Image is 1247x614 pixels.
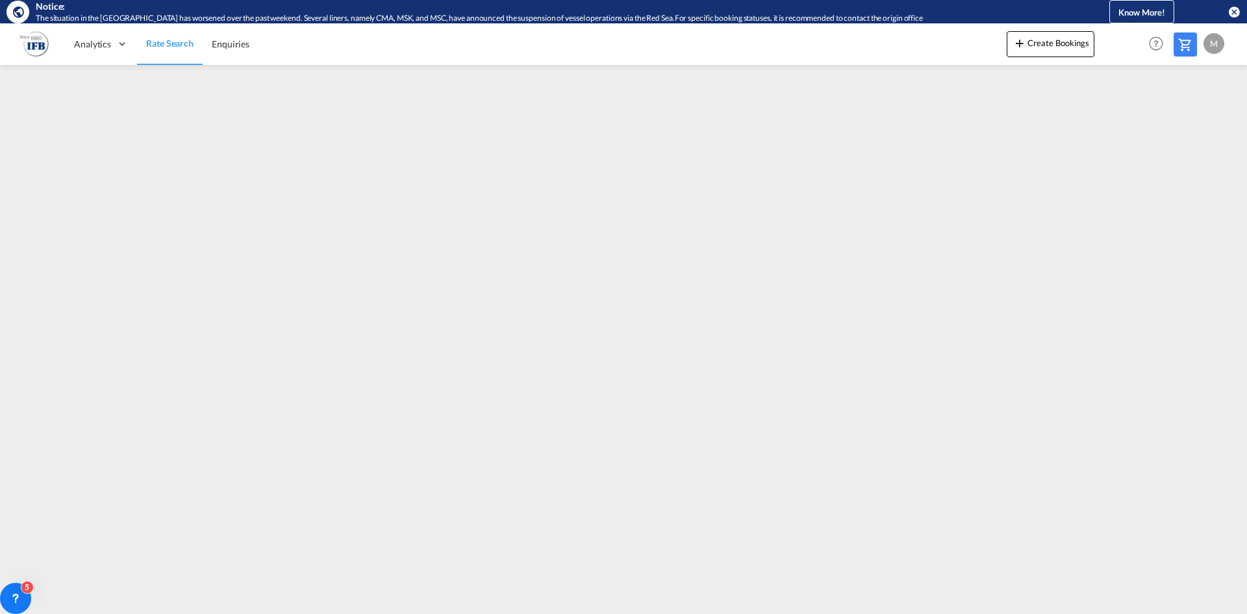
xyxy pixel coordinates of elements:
[212,38,249,49] span: Enquiries
[1118,7,1165,18] span: Know More!
[146,38,194,49] span: Rate Search
[1145,32,1167,55] span: Help
[12,5,25,18] md-icon: icon-earth
[65,23,137,65] div: Analytics
[137,23,203,65] a: Rate Search
[203,23,258,65] a: Enquiries
[1012,35,1027,51] md-icon: icon-plus 400-fg
[1203,33,1224,54] div: M
[74,38,111,51] span: Analytics
[19,29,49,58] img: b628ab10256c11eeb52753acbc15d091.png
[36,13,1055,24] div: The situation in the Red Sea has worsened over the past weekend. Several liners, namely CMA, MSK,...
[1145,32,1174,56] div: Help
[1228,5,1241,18] button: icon-close-circle
[1007,31,1094,57] button: icon-plus 400-fgCreate Bookings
